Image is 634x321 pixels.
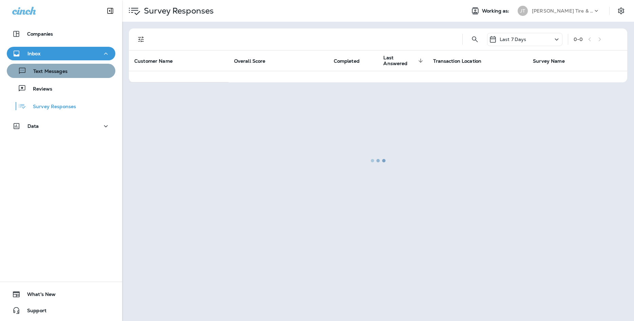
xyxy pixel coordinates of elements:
[27,31,53,37] p: Companies
[7,81,115,96] button: Reviews
[7,99,115,113] button: Survey Responses
[7,287,115,301] button: What's New
[26,68,68,75] p: Text Messages
[7,27,115,41] button: Companies
[26,104,76,110] p: Survey Responses
[101,4,120,18] button: Collapse Sidebar
[27,123,39,129] p: Data
[26,86,52,93] p: Reviews
[20,292,56,300] span: What's New
[7,47,115,60] button: Inbox
[7,119,115,133] button: Data
[7,304,115,317] button: Support
[27,51,40,56] p: Inbox
[20,308,46,316] span: Support
[7,64,115,78] button: Text Messages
